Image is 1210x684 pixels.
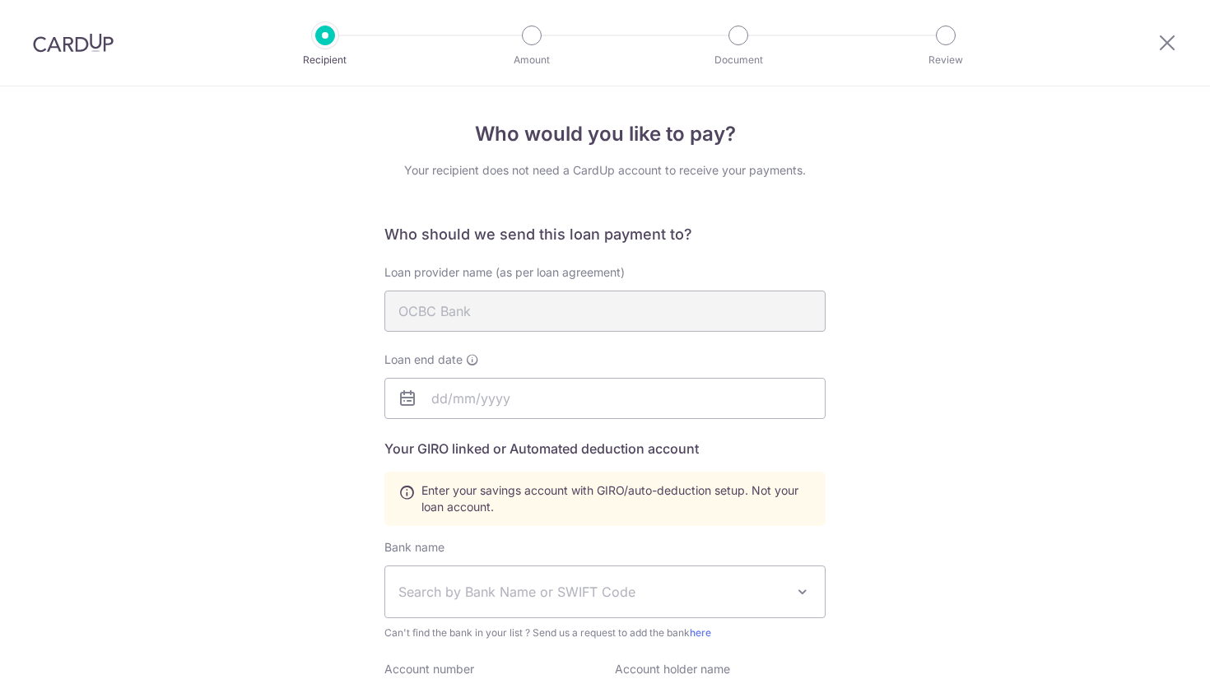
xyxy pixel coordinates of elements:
[398,582,785,602] span: Search by Bank Name or SWIFT Code
[384,162,826,179] div: Your recipient does not need a CardUp account to receive your payments.
[384,225,826,244] h6: Who should we send this loan payment to?
[471,52,593,68] p: Amount
[384,625,826,641] span: Can't find the bank in your list ? Send us a request to add the bank
[384,539,444,556] label: Bank name
[264,52,386,68] p: Recipient
[421,482,812,515] span: Enter your savings account with GIRO/auto-deduction setup. Not your loan account.
[885,52,1007,68] p: Review
[384,439,826,458] h5: Your GIRO linked or Automated deduction account
[384,119,826,149] h4: Who would you like to pay?
[690,626,711,639] a: here
[384,661,474,677] label: Account number
[615,661,730,677] label: Account holder name
[384,291,826,332] input: As stated in loan agreement
[384,265,625,279] span: Loan provider name (as per loan agreement)
[384,351,479,368] label: Loan end date
[677,52,799,68] p: Document
[33,33,114,53] img: CardUp
[384,378,826,419] input: dd/mm/yyyy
